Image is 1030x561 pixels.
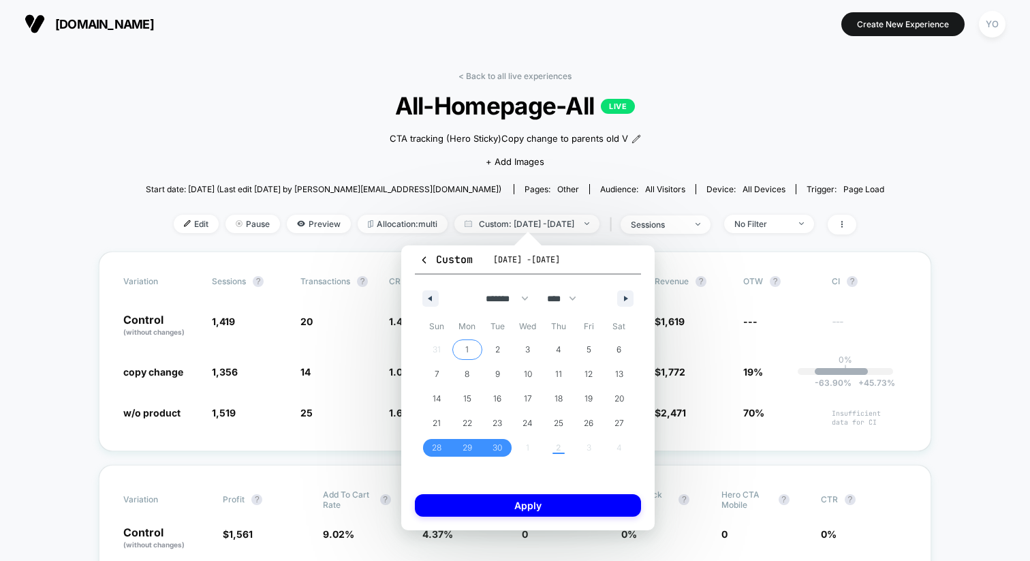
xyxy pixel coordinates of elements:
[525,184,579,194] div: Pages:
[212,407,236,419] span: 1,519
[513,411,544,436] button: 24
[422,436,452,460] button: 28
[300,316,313,327] span: 20
[223,528,253,540] span: $
[555,362,562,386] span: 11
[543,362,574,386] button: 11
[779,494,790,505] button: ?
[524,386,532,411] span: 17
[323,489,373,510] span: Add To Cart Rate
[721,489,772,510] span: Hero CTA mobile
[841,12,965,36] button: Create New Experience
[721,528,728,540] span: 0
[584,411,593,436] span: 26
[482,436,513,460] button: 30
[852,378,895,388] span: 45.73 %
[655,276,689,286] span: Revenue
[584,222,589,225] img: end
[20,13,158,35] button: [DOMAIN_NAME]
[452,386,483,411] button: 15
[493,411,502,436] span: 23
[482,411,513,436] button: 23
[415,252,641,275] button: Custom[DATE] -[DATE]
[253,276,264,287] button: ?
[123,314,198,337] p: Control
[223,494,245,504] span: Profit
[584,386,593,411] span: 19
[357,276,368,287] button: ?
[807,184,884,194] div: Trigger:
[661,366,685,378] span: 1,772
[368,220,373,228] img: rebalance
[600,184,685,194] div: Audience:
[513,386,544,411] button: 17
[493,386,501,411] span: 16
[979,11,1005,37] div: YO
[743,316,758,327] span: ---
[212,366,238,378] span: 1,356
[495,337,500,362] span: 2
[587,337,591,362] span: 5
[645,184,685,194] span: All Visitors
[422,362,452,386] button: 7
[287,215,351,233] span: Preview
[452,316,483,337] span: Mon
[655,316,685,327] span: $
[454,215,599,233] span: Custom: [DATE] - [DATE]
[543,386,574,411] button: 18
[358,215,448,233] span: Allocation: multi
[574,362,604,386] button: 12
[236,220,243,227] img: end
[513,316,544,337] span: Wed
[225,215,280,233] span: Pause
[123,328,185,336] span: (without changes)
[465,337,469,362] span: 1
[604,337,634,362] button: 6
[615,362,623,386] span: 13
[821,494,838,504] span: CTR
[832,318,907,337] span: ---
[435,362,439,386] span: 7
[463,386,471,411] span: 15
[525,337,530,362] span: 3
[422,411,452,436] button: 21
[821,528,837,540] span: 0 %
[606,215,621,234] span: |
[123,541,185,549] span: (without changes)
[975,10,1010,38] button: YO
[123,366,183,378] span: copy change
[844,365,847,375] p: |
[696,223,700,226] img: end
[390,132,628,146] span: CTA tracking (Hero Sticky)Copy change to parents old V
[123,489,198,510] span: Variation
[251,494,262,505] button: ?
[183,91,847,120] span: All-Homepage-All
[55,17,154,31] span: [DOMAIN_NAME]
[380,494,391,505] button: ?
[799,222,804,225] img: end
[743,184,785,194] span: all devices
[422,386,452,411] button: 14
[465,220,472,227] img: calendar
[452,411,483,436] button: 22
[655,407,686,419] span: $
[832,409,907,427] span: Insufficient data for CI
[843,184,884,194] span: Page Load
[25,14,45,34] img: Visually logo
[524,362,532,386] span: 10
[482,362,513,386] button: 9
[419,253,473,267] span: Custom
[832,276,907,287] span: CI
[584,362,593,386] span: 12
[123,527,209,550] p: Control
[604,411,634,436] button: 27
[614,386,624,411] span: 20
[229,528,253,540] span: 1,561
[696,184,796,194] span: Device:
[574,386,604,411] button: 19
[495,362,500,386] span: 9
[858,378,864,388] span: +
[770,276,781,287] button: ?
[554,411,563,436] span: 25
[631,219,685,230] div: sessions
